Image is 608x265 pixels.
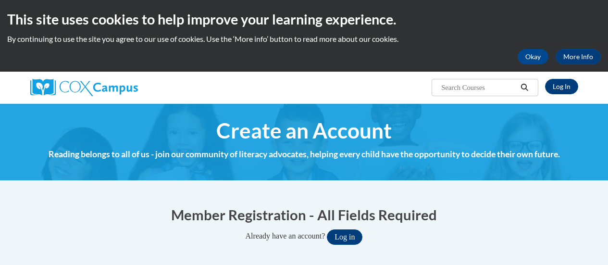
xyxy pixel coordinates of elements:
[30,148,578,161] h4: Reading belongs to all of us - join our community of literacy advocates, helping every child have...
[517,82,532,93] button: Search
[518,49,548,64] button: Okay
[216,118,392,143] span: Create an Account
[246,232,325,240] span: Already have an account?
[440,82,517,93] input: Search Courses
[545,79,578,94] a: Log In
[30,79,138,96] img: Cox Campus
[556,49,601,64] a: More Info
[7,10,601,29] h2: This site uses cookies to help improve your learning experience.
[7,34,601,44] p: By continuing to use the site you agree to our use of cookies. Use the ‘More info’ button to read...
[30,205,578,225] h1: Member Registration - All Fields Required
[327,229,362,245] button: Log in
